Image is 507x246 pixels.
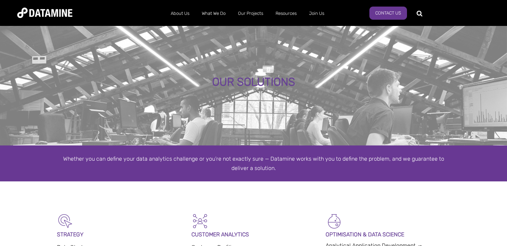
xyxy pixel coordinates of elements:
div: OUR SOLUTIONS [60,76,448,88]
p: OPTIMISATION & DATA SCIENCE [326,230,450,239]
p: CUSTOMER ANALYTICS [191,230,316,239]
img: Strategy-1 [57,212,74,230]
a: What We Do [196,4,232,22]
a: Contact Us [369,7,407,20]
img: Customer Analytics [191,212,209,230]
p: STRATEGY [57,230,181,239]
a: Join Us [303,4,330,22]
img: Datamine [17,8,72,18]
a: Our Projects [232,4,269,22]
div: Whether you can define your data analytics challenge or you’re not exactly sure — Datamine works ... [57,154,450,173]
a: Resources [269,4,303,22]
a: About Us [165,4,196,22]
img: Optimisation & Data Science [326,212,343,230]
